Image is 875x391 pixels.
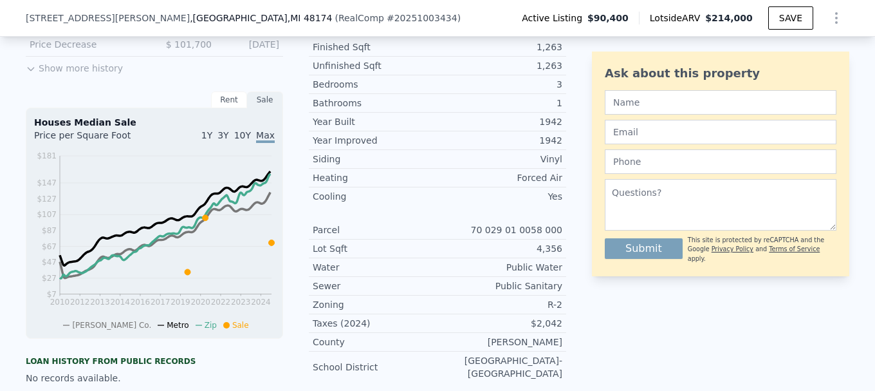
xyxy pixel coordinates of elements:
input: Phone [605,149,836,174]
tspan: $47 [42,258,57,267]
tspan: 2023 [231,298,251,307]
span: Metro [167,321,189,330]
span: # 20251003434 [387,13,457,23]
div: Lot Sqft [313,242,438,255]
tspan: 2013 [90,298,110,307]
div: $2,042 [438,317,562,330]
div: No records available. [26,372,283,385]
div: 3 [438,78,562,91]
div: Price per Square Foot [34,129,154,149]
div: Bedrooms [313,78,438,91]
div: Heating [313,171,438,184]
span: RealComp [338,13,384,23]
span: Sale [232,321,249,330]
div: Finished Sqft [313,41,438,53]
div: Sale [247,91,283,108]
div: 70 029 01 0058 000 [438,224,562,236]
div: Water [313,261,438,274]
div: School District [313,361,438,374]
div: ( ) [335,12,461,24]
div: Sewer [313,280,438,292]
div: Zoning [313,298,438,311]
div: Rent [211,91,247,108]
tspan: $181 [37,151,57,160]
div: Unfinished Sqft [313,59,438,72]
span: $ 101,700 [166,39,212,50]
tspan: 2010 [50,298,70,307]
div: 4,356 [438,242,562,255]
div: County [313,336,438,348]
tspan: $7 [47,290,57,299]
tspan: 2012 [70,298,90,307]
div: Year Built [313,115,438,128]
span: 1Y [201,130,212,140]
span: [STREET_ADDRESS][PERSON_NAME] [26,12,190,24]
div: Bathrooms [313,97,438,110]
tspan: 2016 [131,298,151,307]
button: Show more history [26,57,123,75]
tspan: 2019 [170,298,190,307]
input: Name [605,90,836,115]
button: Submit [605,238,683,259]
input: Email [605,120,836,144]
button: SAVE [768,6,813,30]
div: Houses Median Sale [34,116,275,129]
div: Taxes (2024) [313,317,438,330]
div: Yes [438,190,562,203]
tspan: $107 [37,210,57,219]
a: Terms of Service [769,245,820,253]
span: Active Listing [522,12,587,24]
div: [PERSON_NAME] [438,336,562,348]
div: R-2 [438,298,562,311]
span: Lotside ARV [650,12,705,24]
div: Siding [313,153,438,166]
div: Public Sanitary [438,280,562,292]
tspan: 2022 [211,298,231,307]
span: $90,400 [587,12,629,24]
div: Loan history from public records [26,356,283,367]
span: [PERSON_NAME] Co. [72,321,151,330]
a: Privacy Policy [712,245,753,253]
div: Cooling [313,190,438,203]
div: 1,263 [438,41,562,53]
tspan: $87 [42,226,57,235]
span: , [GEOGRAPHIC_DATA] [190,12,332,24]
div: 1,263 [438,59,562,72]
div: Price Decrease [30,38,144,51]
div: Vinyl [438,153,562,166]
div: Public Water [438,261,562,274]
tspan: $27 [42,274,57,283]
tspan: 2014 [110,298,130,307]
div: This site is protected by reCAPTCHA and the Google and apply. [688,236,836,263]
span: Max [256,130,275,143]
div: 1 [438,97,562,110]
span: Zip [205,321,217,330]
div: Ask about this property [605,64,836,82]
div: Parcel [313,224,438,236]
tspan: 2024 [251,298,271,307]
tspan: $67 [42,242,57,251]
div: [DATE] [222,38,279,51]
tspan: $127 [37,195,57,204]
div: Forced Air [438,171,562,184]
div: [GEOGRAPHIC_DATA]-[GEOGRAPHIC_DATA] [438,354,562,380]
span: $214,000 [705,13,753,23]
div: Year Improved [313,134,438,147]
span: 3Y [217,130,228,140]
span: 10Y [234,130,251,140]
div: 1942 [438,115,562,128]
tspan: 2020 [190,298,210,307]
div: 1942 [438,134,562,147]
span: , MI 48174 [288,13,333,23]
tspan: 2017 [151,298,170,307]
button: Show Options [824,5,849,31]
tspan: $147 [37,178,57,187]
